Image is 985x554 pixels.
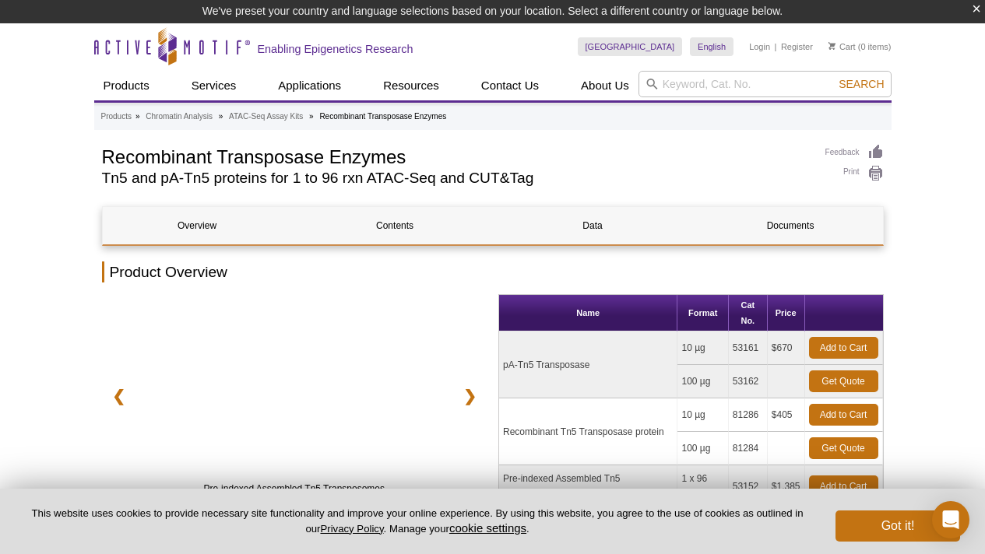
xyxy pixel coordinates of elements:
[781,41,813,52] a: Register
[258,42,413,56] h2: Enabling Epigenetics Research
[499,465,677,508] td: Pre-indexed Assembled Tn5 Transposomes
[140,481,449,496] span: Pre-indexed Assembled Tn5 Transposomes
[472,71,548,100] a: Contact Us
[677,398,728,432] td: 10 µg
[932,501,969,538] div: Open Intercom Messenger
[135,112,140,121] li: »
[499,295,677,331] th: Name
[825,165,884,182] a: Print
[729,398,768,432] td: 81286
[638,71,892,97] input: Keyword, Cat. No.
[677,365,728,398] td: 100 µg
[729,465,768,508] td: 53152
[102,378,135,414] a: ❮
[182,71,246,100] a: Services
[101,110,132,124] a: Products
[690,37,733,56] a: English
[578,37,683,56] a: [GEOGRAPHIC_DATA]
[103,207,292,244] a: Overview
[499,331,677,398] td: pA-Tn5 Transposase
[269,71,350,100] a: Applications
[572,71,638,100] a: About Us
[94,71,159,100] a: Products
[498,207,688,244] a: Data
[828,42,835,50] img: Your Cart
[834,77,888,91] button: Search
[828,37,892,56] li: (0 items)
[809,437,878,459] a: Get Quote
[839,78,884,90] span: Search
[775,37,777,56] li: |
[319,112,446,121] li: Recombinant Transposase Enzymes
[835,510,960,542] button: Got it!
[828,41,856,52] a: Cart
[301,207,490,244] a: Contents
[768,465,805,508] td: $1,385
[102,171,810,185] h2: Tn5 and pA-Tn5 proteins for 1 to 96 rxn ATAC-Seq and CUT&Tag
[809,475,878,497] a: Add to Cart
[677,331,728,365] td: 10 µg
[677,295,728,331] th: Format
[449,521,526,535] button: cookie settings
[768,295,805,331] th: Price
[25,507,810,536] p: This website uses cookies to provide necessary site functionality and improve your online experie...
[677,432,728,465] td: 100 µg
[374,71,449,100] a: Resources
[499,398,677,465] td: Recombinant Tn5 Transposase protein
[102,261,884,282] h2: Product Overview
[768,331,805,365] td: $670
[729,331,768,365] td: 53161
[729,295,768,331] th: Cat No.
[102,144,810,167] h1: Recombinant Transposase Enzymes
[229,110,303,124] a: ATAC-Seq Assay Kits
[219,112,223,121] li: »
[146,110,213,124] a: Chromatin Analysis
[309,112,314,121] li: »
[809,370,878,392] a: Get Quote
[320,523,383,535] a: Privacy Policy
[729,365,768,398] td: 53162
[749,41,770,52] a: Login
[825,144,884,161] a: Feedback
[696,207,885,244] a: Documents
[768,398,805,432] td: $405
[677,465,728,508] td: 1 x 96 rxns
[809,404,878,426] a: Add to Cart
[809,337,878,359] a: Add to Cart
[729,432,768,465] td: 81284
[453,378,487,414] a: ❯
